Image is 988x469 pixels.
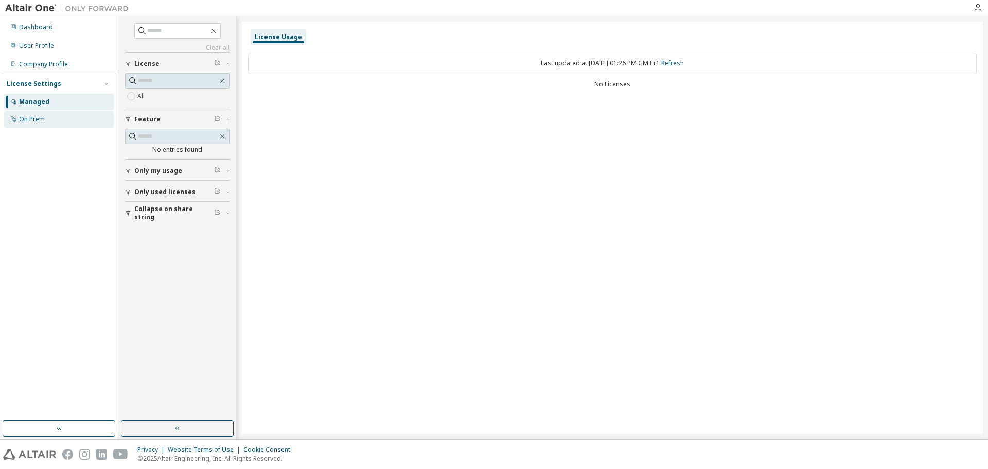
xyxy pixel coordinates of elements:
[134,205,214,221] span: Collapse on share string
[113,449,128,460] img: youtube.svg
[661,59,684,67] a: Refresh
[168,446,243,454] div: Website Terms of Use
[5,3,134,13] img: Altair One
[137,446,168,454] div: Privacy
[214,209,220,217] span: Clear filter
[248,53,977,74] div: Last updated at: [DATE] 01:26 PM GMT+1
[7,80,61,88] div: License Settings
[134,167,182,175] span: Only my usage
[19,42,54,50] div: User Profile
[255,33,302,41] div: License Usage
[214,60,220,68] span: Clear filter
[125,44,230,52] a: Clear all
[19,23,53,31] div: Dashboard
[3,449,56,460] img: altair_logo.svg
[137,90,147,102] label: All
[134,188,196,196] span: Only used licenses
[96,449,107,460] img: linkedin.svg
[125,160,230,182] button: Only my usage
[125,181,230,203] button: Only used licenses
[214,115,220,124] span: Clear filter
[125,108,230,131] button: Feature
[243,446,296,454] div: Cookie Consent
[137,454,296,463] p: © 2025 Altair Engineering, Inc. All Rights Reserved.
[125,202,230,224] button: Collapse on share string
[248,80,977,89] div: No Licenses
[134,115,161,124] span: Feature
[125,146,230,154] div: No entries found
[79,449,90,460] img: instagram.svg
[19,60,68,68] div: Company Profile
[19,115,45,124] div: On Prem
[62,449,73,460] img: facebook.svg
[19,98,49,106] div: Managed
[214,167,220,175] span: Clear filter
[214,188,220,196] span: Clear filter
[125,53,230,75] button: License
[134,60,160,68] span: License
